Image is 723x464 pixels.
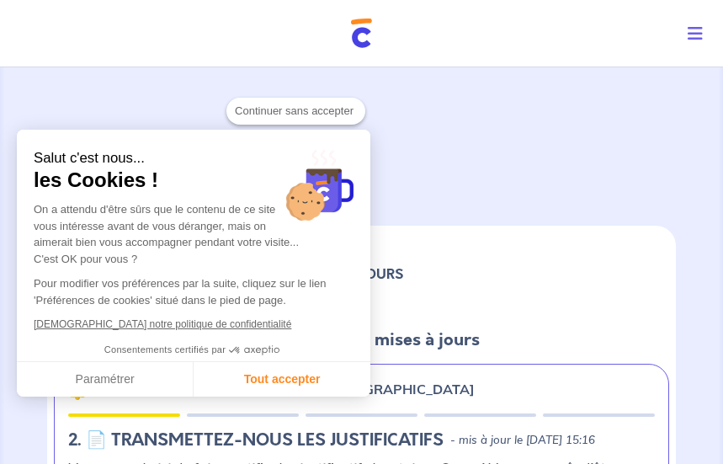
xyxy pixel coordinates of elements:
span: Continuer sans accepter [235,103,357,120]
span: les Cookies ! [34,168,354,193]
button: Consentements certifiés par [96,339,291,361]
button: Tout accepter [194,362,370,397]
button: Continuer sans accepter [226,98,365,125]
button: Paramétrer [17,362,194,397]
p: Pour modifier vos préférences par la suite, cliquez sur le lien 'Préférences de cookies' situé da... [34,275,354,308]
svg: Axeptio [229,325,279,376]
h5: Les dernières mises à jours [263,330,480,350]
p: - mis à jour le [DATE] 15:16 [450,432,595,449]
img: Cautioneo [351,19,372,48]
div: state: DOCUMENTS-IN-PENDING, Context: NEW,CHOOSE-CERTIFICATE,RELATIONSHIP,RENTER-DOCUMENTS [68,430,655,451]
div: On a attendu d'être sûrs que le contenu de ce site vous intéresse avant de vous déranger, mais on... [34,201,354,267]
a: [DEMOGRAPHIC_DATA] notre politique de confidentialité [34,318,291,330]
button: Toggle navigation [674,12,723,56]
h5: 2.︎ 📄 TRANSMETTEZ-NOUS LES JUSTIFICATIFS [68,430,444,451]
span: Consentements certifiés par [104,345,226,355]
small: Salut c'est nous... [34,150,354,168]
p: ACCUEIL [47,121,676,152]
